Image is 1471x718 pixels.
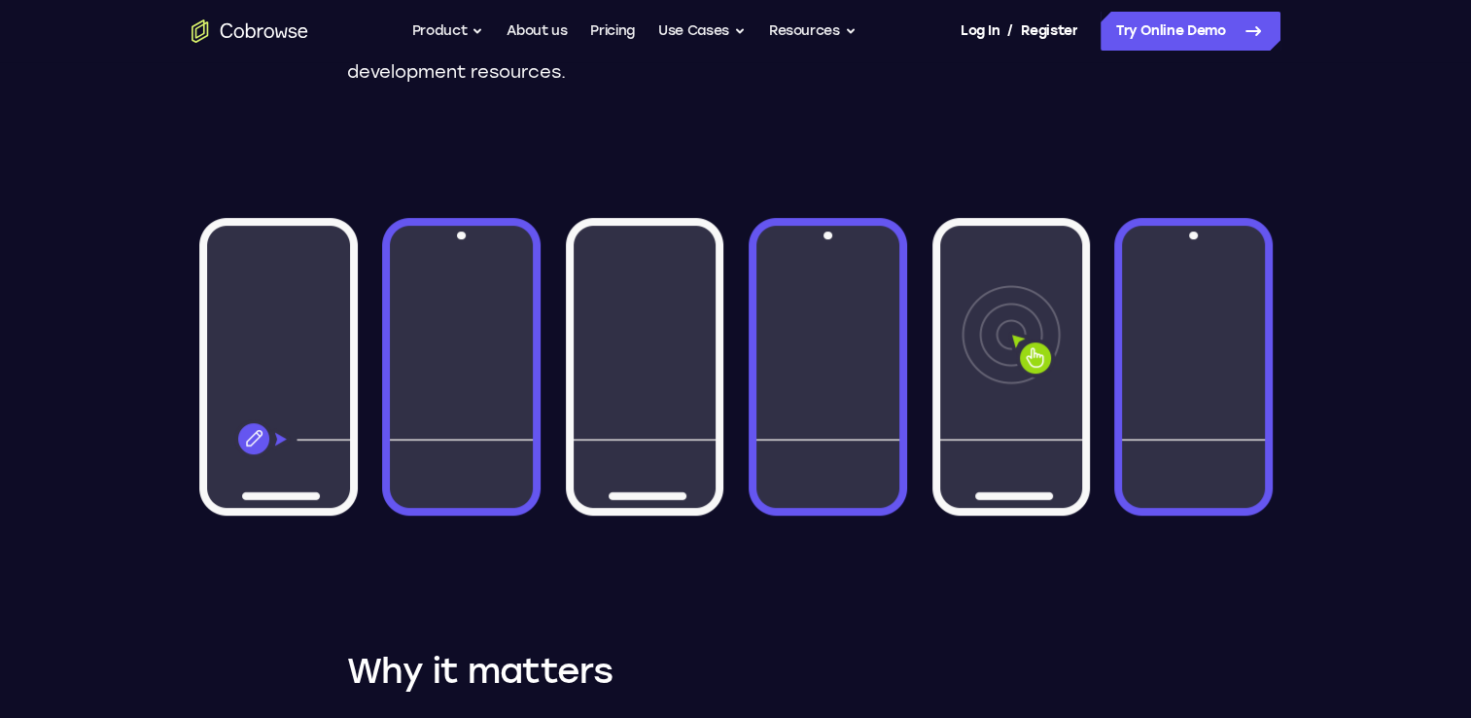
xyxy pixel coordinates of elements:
span: / [1007,19,1013,43]
a: About us [507,12,567,51]
a: Register [1021,12,1077,51]
a: Try Online Demo [1101,12,1280,51]
a: Go to the home page [192,19,308,43]
a: Pricing [590,12,635,51]
button: Product [412,12,484,51]
img: Window wireframes with cobrowse components [192,179,1280,555]
button: Use Cases [658,12,746,51]
a: Log In [961,12,999,51]
button: Resources [769,12,857,51]
h2: Why it matters [347,648,1125,695]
